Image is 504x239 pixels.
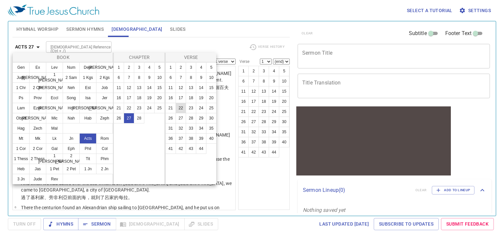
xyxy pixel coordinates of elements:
button: 3 [186,62,196,73]
button: 1 Kgs [79,72,96,83]
button: Phil [79,143,96,154]
button: [PERSON_NAME] [46,103,63,113]
button: Hag [12,123,30,134]
button: Mic [46,113,63,123]
button: 29 [196,113,206,123]
button: 11 [114,83,124,93]
button: 1 [165,62,176,73]
button: 31 [165,123,176,134]
button: 17 [176,93,186,103]
button: 4 [144,62,155,73]
button: 10 [154,72,165,83]
button: Ezek [29,103,46,113]
button: Jas [29,164,46,174]
button: [PERSON_NAME] [96,103,113,113]
button: 2 [PERSON_NAME] [63,154,80,164]
button: Neh [63,83,80,93]
button: 27 [176,113,186,123]
button: Judg [12,72,30,83]
button: 15 [154,83,165,93]
button: 2 Chr [29,83,46,93]
button: 2 [124,62,134,73]
button: [PERSON_NAME] [96,62,113,73]
button: Col [96,143,113,154]
button: 5 [206,62,217,73]
button: 19 [144,93,155,103]
button: 10 [206,72,217,83]
button: 18 [134,93,144,103]
button: 1 Jn [79,164,96,174]
button: 17 [124,93,134,103]
button: 9 [196,72,206,83]
button: Jude [29,174,46,184]
button: 22 [124,103,134,113]
button: 2 Pet [63,164,80,174]
button: 4 [196,62,206,73]
p: Verse [167,54,215,61]
button: 8 [134,72,144,83]
button: 43 [186,143,196,154]
button: Ps [12,93,30,103]
button: 21 [114,103,124,113]
button: Zech [29,123,46,134]
button: 28 [134,113,144,123]
button: Zeph [96,113,113,123]
button: 2 [176,62,186,73]
button: 38 [186,133,196,144]
button: 33 [186,123,196,134]
button: 27 [124,113,134,123]
button: 30 [206,113,217,123]
button: Mal [46,123,63,134]
button: 19 [196,93,206,103]
button: 1 Thess [12,154,30,164]
button: Isa [79,93,96,103]
button: [PERSON_NAME] [29,113,46,123]
button: 15 [206,83,217,93]
button: Lev [46,62,63,73]
button: Acts [79,133,96,144]
button: [PERSON_NAME] [46,83,63,93]
button: 2 Sam [63,72,80,83]
button: 3 Jn [12,174,30,184]
button: [PERSON_NAME] [29,72,46,83]
button: 39 [196,133,206,144]
button: 3 [134,62,144,73]
button: 6 [114,72,124,83]
button: 1 Pet [46,164,63,174]
button: Rom [96,133,113,144]
button: Num [63,62,80,73]
button: Eccl [46,93,63,103]
button: 18 [186,93,196,103]
button: Job [96,83,113,93]
button: 37 [176,133,186,144]
button: 21 [165,103,176,113]
button: Tit [79,154,96,164]
p: Book [14,54,112,61]
button: 2 Kgs [96,72,113,83]
button: 14 [144,83,155,93]
button: 16 [114,93,124,103]
button: Mt [12,133,30,144]
button: 1 [PERSON_NAME] [46,72,63,83]
button: 20 [154,93,165,103]
button: Hos [63,103,80,113]
button: 24 [196,103,206,113]
button: 28 [186,113,196,123]
button: Rev [46,174,63,184]
button: 5 [154,62,165,73]
button: Song [63,93,80,103]
button: 9 [144,72,155,83]
button: [PERSON_NAME] [79,103,96,113]
button: Jer [96,93,113,103]
button: 26 [114,113,124,123]
button: 11 [165,83,176,93]
button: Gen [12,62,30,73]
button: 2 Cor [29,143,46,154]
button: Eph [63,143,80,154]
button: 1 [114,62,124,73]
button: 12 [124,83,134,93]
button: 1 [PERSON_NAME] [46,154,63,164]
button: 2 Jn [96,164,113,174]
button: Jn [63,133,80,144]
button: 13 [134,83,144,93]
